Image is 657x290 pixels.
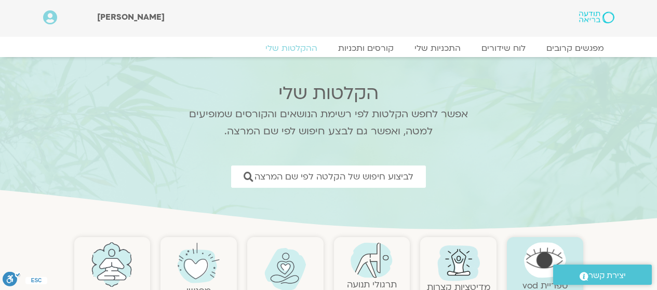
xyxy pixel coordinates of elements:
[254,172,413,182] span: לביצוע חיפוש של הקלטה לפי שם המרצה
[176,106,482,140] p: אפשר לחפש הקלטות לפי רשימת הנושאים והקורסים שמופיעים למטה, ואפשר גם לבצע חיפוש לפי שם המרצה.
[588,269,626,283] span: יצירת קשר
[255,43,328,53] a: ההקלטות שלי
[97,11,165,23] span: [PERSON_NAME]
[536,43,614,53] a: מפגשים קרובים
[328,43,404,53] a: קורסים ותכניות
[231,165,426,188] a: לביצוע חיפוש של הקלטה לפי שם המרצה
[176,83,482,104] h2: הקלטות שלי
[553,265,652,285] a: יצירת קשר
[404,43,471,53] a: התכניות שלי
[471,43,536,53] a: לוח שידורים
[43,43,614,53] nav: Menu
